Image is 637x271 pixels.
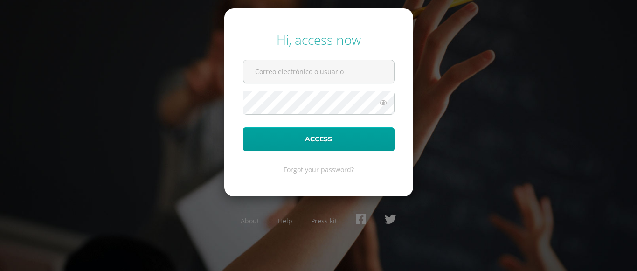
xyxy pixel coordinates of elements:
div: Hi, access now [243,31,395,49]
a: Press kit [311,216,337,225]
button: Access [243,127,395,151]
a: About [241,216,259,225]
a: Forgot your password? [284,165,354,174]
input: Correo electrónico o usuario [243,60,394,83]
a: Help [278,216,292,225]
